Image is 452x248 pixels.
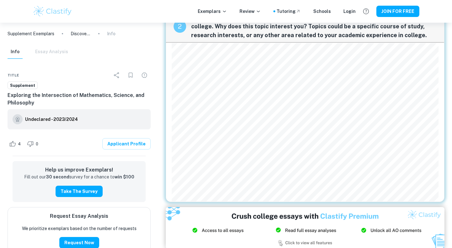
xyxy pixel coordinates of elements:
[107,30,116,37] p: Info
[50,212,108,220] h6: Request Essay Analysis
[376,6,419,17] button: JOIN FOR FREE
[8,72,19,78] span: Title
[198,8,227,15] p: Exemplars
[313,8,331,15] a: Schools
[8,82,38,89] a: Supplement
[361,6,371,17] button: Help and Feedback
[8,92,151,107] h6: Exploring the Intersection of Mathematics, Science, and Philosophy
[25,139,42,149] div: Dislike
[8,139,24,149] div: Like
[138,69,151,82] div: Report issue
[25,114,78,124] a: Undeclared - 2023/2024
[343,8,356,15] a: Login
[102,138,151,149] a: Applicant Profile
[110,69,123,82] div: Share
[71,30,91,37] p: Discovering [GEOGRAPHIC_DATA]: The Impact of [PERSON_NAME] on the Bouldering Community
[22,225,137,232] p: We prioritize exemplars based on the number of requests
[56,186,103,197] button: Take the Survey
[239,8,261,15] p: Review
[124,69,137,82] div: Bookmark
[25,116,78,123] h6: Undeclared - 2023/2024
[8,82,37,89] span: Supplement
[33,5,73,18] img: Clastify logo
[8,30,54,37] a: Supplement Exemplars
[18,166,141,174] h6: Help us improve Exemplars!
[8,45,23,59] button: Info
[32,141,42,147] span: 0
[14,141,24,147] span: 4
[277,8,301,15] a: Tutoring
[191,13,437,40] span: Discuss an academic topic that you’re excited to explore and learn more about in college. Why doe...
[174,20,186,33] div: recipe
[115,174,134,179] strong: win $100
[24,174,134,181] p: Fill out our survey for a chance to
[46,174,69,179] strong: 30 second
